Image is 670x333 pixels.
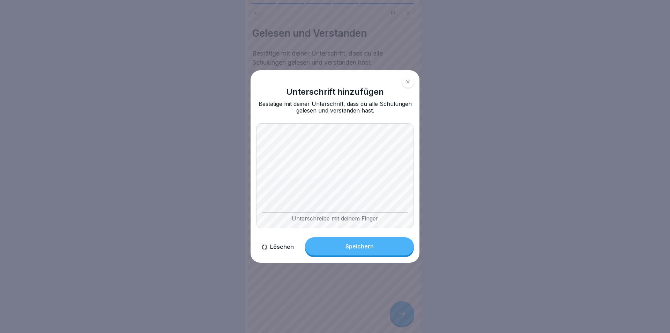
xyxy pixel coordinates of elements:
[305,237,414,255] button: Speichern
[256,101,414,114] div: Bestätige mit deiner Unterschrift, dass du alle Schulungen gelesen und verstanden hast.
[286,87,384,97] h1: Unterschrift hinzufügen
[262,212,408,222] div: Unterschreibe mit deinem Finger
[256,237,299,257] button: Löschen
[345,243,374,249] div: Speichern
